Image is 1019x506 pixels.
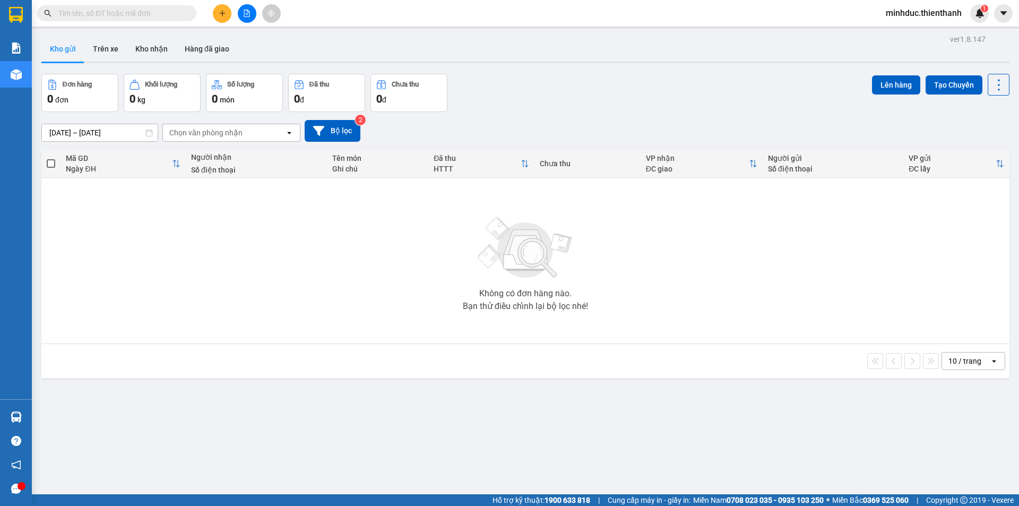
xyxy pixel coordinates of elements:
[124,74,201,112] button: Khối lượng0kg
[243,10,251,17] span: file-add
[990,357,998,365] svg: open
[220,96,235,104] span: món
[999,8,1008,18] span: caret-down
[11,42,22,54] img: solution-icon
[370,74,447,112] button: Chưa thu0đ
[47,92,53,105] span: 0
[434,165,521,173] div: HTTT
[826,498,830,502] span: ⚪️
[545,496,590,504] strong: 1900 633 818
[877,6,970,20] span: minhduc.thienthanh
[61,150,186,178] th: Toggle SortBy
[84,36,127,62] button: Trên xe
[227,81,254,88] div: Số lượng
[768,154,898,162] div: Người gửi
[145,81,177,88] div: Khối lượng
[309,81,329,88] div: Đã thu
[41,74,118,112] button: Đơn hàng0đơn
[127,36,176,62] button: Kho nhận
[213,4,231,23] button: plus
[382,96,386,104] span: đ
[646,154,749,162] div: VP nhận
[300,96,304,104] span: đ
[917,494,918,506] span: |
[392,81,419,88] div: Chưa thu
[646,165,749,173] div: ĐC giao
[540,159,635,168] div: Chưa thu
[975,8,985,18] img: icon-new-feature
[903,150,1009,178] th: Toggle SortBy
[434,154,521,162] div: Đã thu
[212,92,218,105] span: 0
[238,4,256,23] button: file-add
[66,165,172,173] div: Ngày ĐH
[294,92,300,105] span: 0
[332,165,424,173] div: Ghi chú
[206,74,283,112] button: Số lượng0món
[9,7,23,23] img: logo-vxr
[608,494,690,506] span: Cung cấp máy in - giấy in:
[262,4,281,23] button: aim
[909,165,996,173] div: ĐC lấy
[693,494,824,506] span: Miền Nam
[11,460,21,470] span: notification
[479,289,572,298] div: Không có đơn hàng nào.
[11,411,22,423] img: warehouse-icon
[11,69,22,80] img: warehouse-icon
[832,494,909,506] span: Miền Bắc
[169,127,243,138] div: Chọn văn phòng nhận
[598,494,600,506] span: |
[55,96,68,104] span: đơn
[191,153,321,161] div: Người nhận
[428,150,534,178] th: Toggle SortBy
[994,4,1013,23] button: caret-down
[191,166,321,174] div: Số điện thoại
[982,5,986,12] span: 1
[863,496,909,504] strong: 0369 525 060
[66,154,172,162] div: Mã GD
[176,36,238,62] button: Hàng đã giao
[305,120,360,142] button: Bộ lọc
[332,154,424,162] div: Tên món
[44,10,51,17] span: search
[768,165,898,173] div: Số điện thoại
[981,5,988,12] sup: 1
[11,436,21,446] span: question-circle
[355,115,366,125] sup: 2
[493,494,590,506] span: Hỗ trợ kỹ thuật:
[137,96,145,104] span: kg
[288,74,365,112] button: Đã thu0đ
[948,356,981,366] div: 10 / trang
[129,92,135,105] span: 0
[376,92,382,105] span: 0
[285,128,293,137] svg: open
[42,124,158,141] input: Select a date range.
[872,75,920,95] button: Lên hàng
[641,150,763,178] th: Toggle SortBy
[58,7,184,19] input: Tìm tên, số ĐT hoặc mã đơn
[727,496,824,504] strong: 0708 023 035 - 0935 103 250
[219,10,226,17] span: plus
[960,496,968,504] span: copyright
[909,154,996,162] div: VP gửi
[41,36,84,62] button: Kho gửi
[472,211,578,285] img: svg+xml;base64,PHN2ZyBjbGFzcz0ibGlzdC1wbHVnX19zdmciIHhtbG5zPSJodHRwOi8vd3d3LnczLm9yZy8yMDAwL3N2Zy...
[463,302,588,311] div: Bạn thử điều chỉnh lại bộ lọc nhé!
[926,75,982,95] button: Tạo Chuyến
[267,10,275,17] span: aim
[11,484,21,494] span: message
[63,81,92,88] div: Đơn hàng
[950,33,986,45] div: ver 1.8.147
